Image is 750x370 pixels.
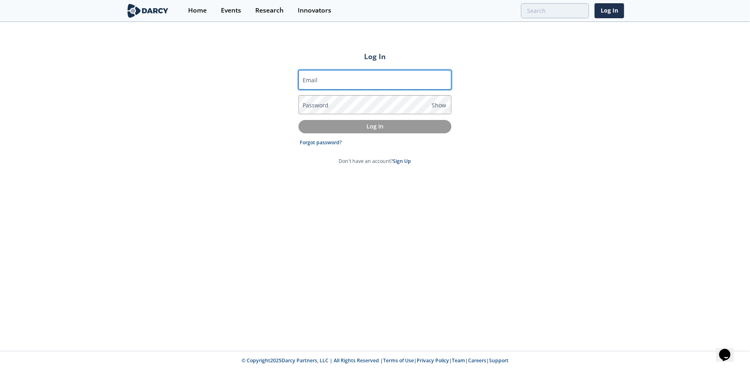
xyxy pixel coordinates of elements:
[299,120,451,133] button: Log In
[468,357,486,364] a: Careers
[521,3,589,18] input: Advanced Search
[489,357,508,364] a: Support
[221,7,241,14] div: Events
[188,7,207,14] div: Home
[383,357,414,364] a: Terms of Use
[432,101,446,109] span: Show
[76,357,674,364] p: © Copyright 2025 Darcy Partners, LLC | All Rights Reserved | | | | |
[304,122,446,130] p: Log In
[126,4,170,18] img: logo-wide.svg
[300,139,342,146] a: Forgot password?
[303,101,329,109] label: Password
[299,51,451,62] h2: Log In
[303,76,318,84] label: Email
[393,158,411,165] a: Sign Up
[339,158,411,165] p: Don't have an account?
[595,3,624,18] a: Log In
[417,357,449,364] a: Privacy Policy
[255,7,284,14] div: Research
[298,7,331,14] div: Innovators
[452,357,465,364] a: Team
[716,338,742,362] iframe: chat widget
